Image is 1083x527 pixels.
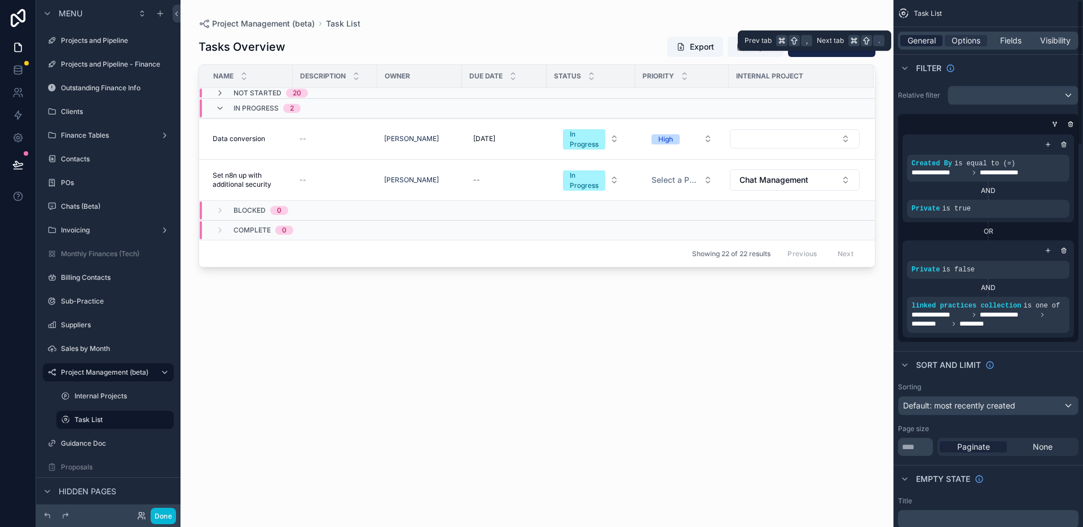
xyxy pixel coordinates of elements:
[903,401,1015,410] span: Default: most recently created
[898,424,929,433] label: Page size
[43,55,174,73] a: Projects and Pipeline - Finance
[61,463,171,472] label: Proposals
[874,36,883,45] span: .
[902,227,1074,236] div: OR
[912,205,940,213] span: Private
[43,292,174,310] a: Sub-Practice
[61,107,171,116] label: Clients
[554,72,581,81] span: Status
[61,249,171,258] label: Monthly Finances (Tech)
[61,368,151,377] label: Project Management (beta)
[59,8,82,19] span: Menu
[290,104,294,113] div: 2
[954,160,1015,168] span: is equal to (=)
[43,150,174,168] a: Contacts
[957,441,990,453] span: Paginate
[61,320,171,330] label: Suppliers
[907,283,1069,292] div: AND
[151,508,176,524] button: Done
[61,202,171,211] label: Chats (Beta)
[914,9,942,18] span: Task List
[912,266,940,274] span: Private
[61,226,156,235] label: Invoicing
[898,383,921,392] label: Sorting
[277,206,281,215] div: 0
[61,60,171,69] label: Projects and Pipeline - Finance
[43,363,174,381] a: Project Management (beta)
[61,178,171,187] label: POs
[56,411,174,429] a: Task List
[907,186,1069,195] div: AND
[61,155,171,164] label: Contacts
[908,35,936,46] span: General
[952,35,980,46] span: Options
[293,89,301,98] div: 20
[43,126,174,144] a: Finance Tables
[43,79,174,97] a: Outstanding Finance Info
[74,415,167,424] label: Task List
[802,36,811,45] span: ,
[942,205,970,213] span: is true
[61,84,171,93] label: Outstanding Finance Info
[61,36,171,45] label: Projects and Pipeline
[61,131,156,140] label: Finance Tables
[43,316,174,334] a: Suppliers
[692,249,771,258] span: Showing 22 of 22 results
[817,36,844,45] span: Next tab
[43,269,174,287] a: Billing Contacts
[912,302,1021,310] span: linked practices collection
[745,36,772,45] span: Prev tab
[736,72,803,81] span: Internal Project
[898,91,943,100] label: Relative filter
[916,359,981,371] span: Sort And Limit
[898,497,912,506] label: Title
[234,104,279,113] span: In Progress
[234,89,281,98] span: Not Started
[43,458,174,476] a: Proposals
[234,206,266,215] span: Blocked
[912,160,952,168] span: Created By
[234,226,271,235] span: Complete
[282,226,287,235] div: 0
[61,439,171,448] label: Guidance Doc
[43,174,174,192] a: POs
[1040,35,1071,46] span: Visibility
[898,396,1078,415] button: Default: most recently created
[213,72,234,81] span: Name
[61,297,171,306] label: Sub-Practice
[385,72,410,81] span: Owner
[642,72,674,81] span: Priority
[43,340,174,358] a: Sales by Month
[916,63,941,74] span: Filter
[916,473,970,485] span: Empty state
[469,72,503,81] span: Due Date
[61,344,171,353] label: Sales by Month
[300,72,346,81] span: Description
[56,387,174,405] a: Internal Projects
[74,392,171,401] label: Internal Projects
[43,197,174,216] a: Chats (Beta)
[43,32,174,50] a: Projects and Pipeline
[942,266,975,274] span: is false
[1033,441,1053,453] span: None
[43,245,174,263] a: Monthly Finances (Tech)
[43,221,174,239] a: Invoicing
[61,273,171,282] label: Billing Contacts
[43,103,174,121] a: Clients
[1023,302,1060,310] span: is one of
[59,486,116,497] span: Hidden pages
[1000,35,1022,46] span: Fields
